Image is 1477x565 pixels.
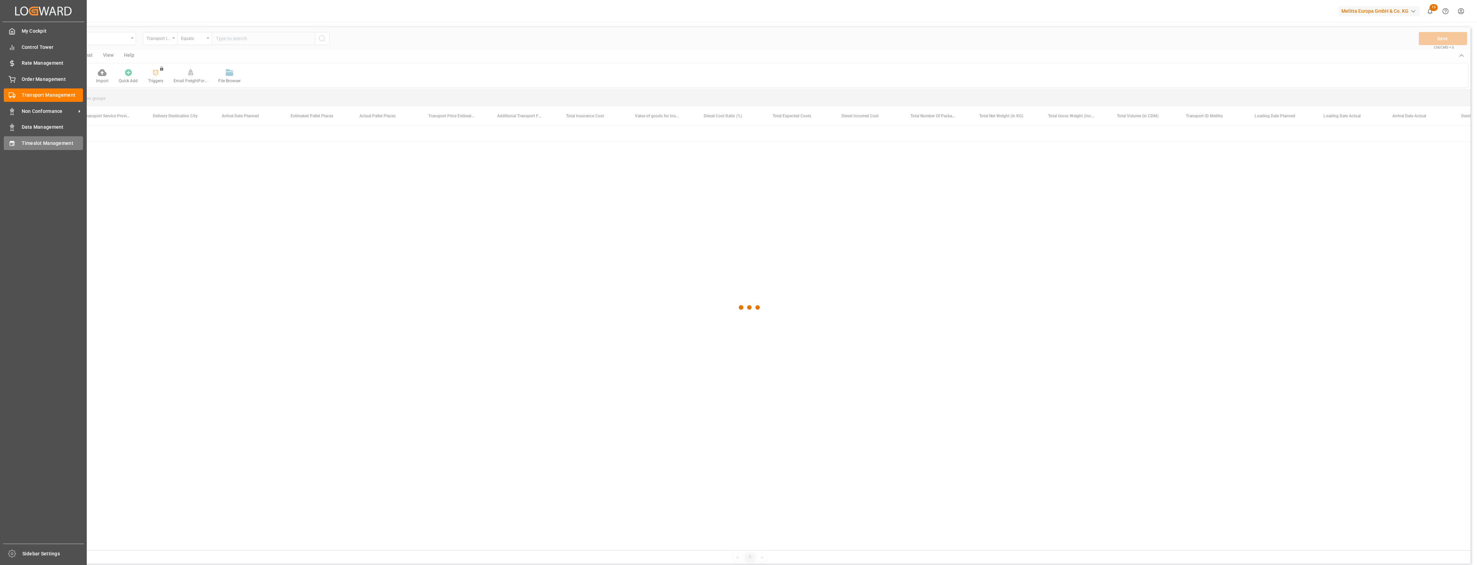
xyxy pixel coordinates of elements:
[22,28,83,35] span: My Cockpit
[22,76,83,83] span: Order Management
[4,24,83,38] a: My Cockpit
[22,60,83,67] span: Rate Management
[22,92,83,99] span: Transport Management
[4,120,83,134] a: Data Management
[1339,6,1420,16] div: Melitta Europa GmbH & Co. KG
[22,108,76,115] span: Non Conformance
[22,140,83,147] span: Timeslot Management
[1429,4,1438,11] span: 13
[4,72,83,86] a: Order Management
[4,88,83,102] a: Transport Management
[22,124,83,131] span: Data Management
[22,550,84,557] span: Sidebar Settings
[1422,3,1438,19] button: show 13 new notifications
[1438,3,1453,19] button: Help Center
[22,44,83,51] span: Control Tower
[4,40,83,54] a: Control Tower
[1339,4,1422,18] button: Melitta Europa GmbH & Co. KG
[4,136,83,150] a: Timeslot Management
[4,56,83,70] a: Rate Management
